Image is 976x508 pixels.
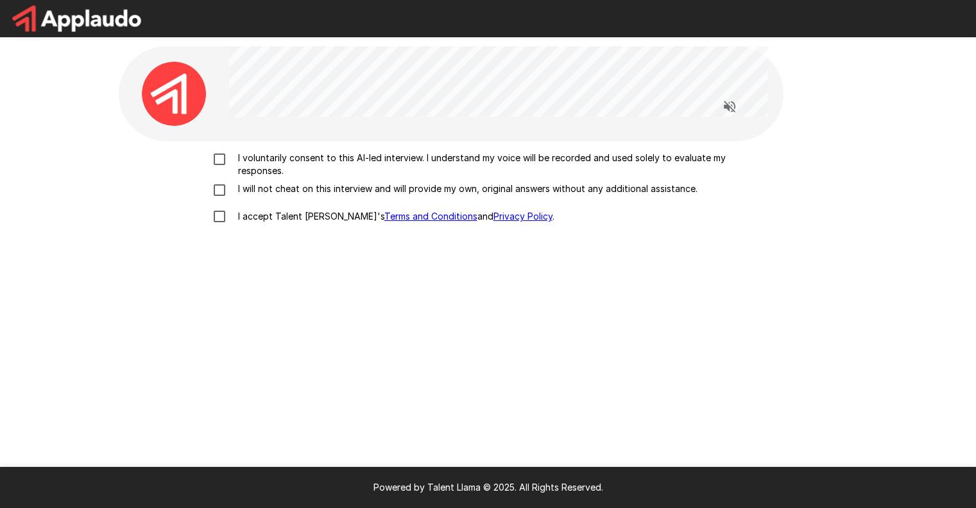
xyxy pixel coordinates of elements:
img: applaudo_avatar.png [142,62,206,126]
p: I accept Talent [PERSON_NAME]'s and . [233,210,554,223]
a: Terms and Conditions [384,211,477,222]
button: Read questions aloud [717,94,742,119]
a: Privacy Policy [493,211,552,222]
p: I voluntarily consent to this AI-led interview. I understand my voice will be recorded and used s... [233,152,771,177]
p: Powered by Talent Llama © 2025. All Rights Reserved. [15,481,961,494]
p: I will not cheat on this interview and will provide my own, original answers without any addition... [233,182,698,195]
